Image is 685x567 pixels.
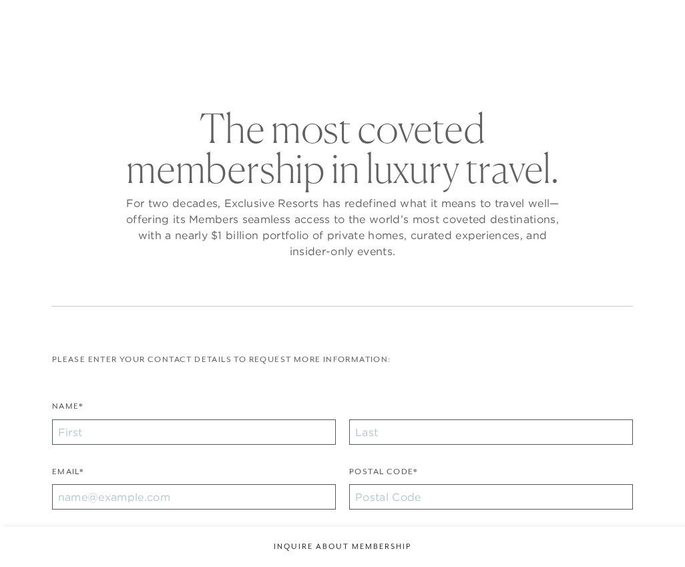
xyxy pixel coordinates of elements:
label: Name* [52,400,83,419]
label: Postal Code* [349,465,418,485]
h2: The most coveted membership in luxury travel. [122,108,563,188]
input: name@example.com [52,484,336,510]
p: Please enter your contact details to request more information: [52,353,633,366]
input: First [52,419,336,445]
label: Email* [52,465,83,485]
button: Open navigation [654,16,672,25]
input: Last [349,419,633,445]
p: For two decades, Exclusive Resorts has redefined what it means to travel well—offering its Member... [122,195,563,259]
input: Postal Code [349,484,633,510]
